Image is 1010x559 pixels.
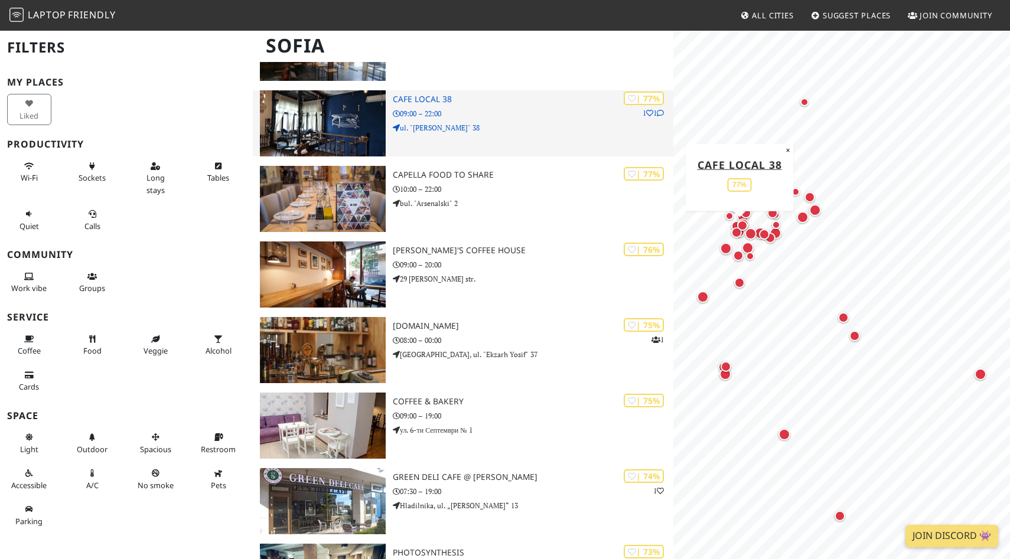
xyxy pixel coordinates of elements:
div: Map marker [769,218,783,232]
p: 1 1 [643,107,664,119]
div: Map marker [789,185,803,199]
div: Map marker [722,209,737,223]
p: 07:30 – 19:00 [393,486,673,497]
span: All Cities [752,10,794,21]
div: | 75% [624,318,664,332]
a: Cush.Bar | 75% 1 [DOMAIN_NAME] 08:00 – 00:00 [GEOGRAPHIC_DATA], ul. "Ekzarh Yosif" 37 [253,317,674,383]
div: Map marker [757,227,772,242]
div: Map marker [765,205,780,221]
h3: Capella Food to Share [393,170,673,180]
a: Join Community [903,5,997,26]
span: Air conditioned [86,480,99,491]
div: Map marker [735,216,751,233]
h3: Productivity [7,139,246,150]
div: Map marker [731,248,746,263]
h3: Community [7,249,246,260]
span: Join Community [920,10,992,21]
div: Map marker [739,240,756,256]
a: All Cities [735,5,799,26]
button: Light [7,427,51,459]
span: Food [83,345,102,356]
span: Laptop [28,8,66,21]
div: Map marker [802,189,817,205]
button: Tables [197,156,241,188]
div: Map marker [763,230,778,246]
div: Map marker [732,275,747,290]
span: Accessible [11,480,47,491]
a: LaptopFriendly LaptopFriendly [9,5,116,26]
a: Cafe Local 38 | 77% 11 Cafe Local 38 09:00 – 22:00 ul. "[PERSON_NAME]" 38 [253,90,674,156]
button: Quiet [7,204,51,236]
button: Groups [70,267,115,298]
button: A/C [70,463,115,495]
span: Credit cards [19,381,39,392]
p: 09:00 – 22:00 [393,108,673,119]
span: Pet friendly [211,480,226,491]
div: Map marker [735,218,750,233]
p: 10:00 – 22:00 [393,184,673,195]
span: Power sockets [79,172,106,183]
a: Cafe Local 38 [698,157,782,171]
img: Cush.Bar [260,317,386,383]
div: Map marker [718,240,734,257]
div: | 74% [624,469,664,483]
button: Veggie [133,329,178,361]
p: ul. "[PERSON_NAME]" 38 [393,122,673,133]
div: Map marker [718,359,734,374]
button: No smoke [133,463,178,495]
img: LaptopFriendly [9,8,24,22]
div: Map marker [797,95,812,109]
button: Parking [7,499,51,531]
div: | 76% [624,243,664,256]
div: Map marker [836,310,851,325]
div: Map marker [776,426,793,443]
h3: Green Deli Cafe @ [PERSON_NAME] [393,472,673,482]
h2: Filters [7,30,246,66]
button: Accessible [7,463,51,495]
p: ул. 6-ти Септември № 1 [393,424,673,436]
div: Map marker [807,202,823,218]
div: Map marker [752,225,768,241]
span: Suggest Places [823,10,891,21]
p: [GEOGRAPHIC_DATA], ul. "Ekzarh Yosif" 37 [393,349,673,360]
a: Green Deli Cafe @ Henrik Ibsen | 74% 1 Green Deli Cafe @ [PERSON_NAME] 07:30 – 19:00 Hladilnika, ... [253,468,674,534]
h3: Space [7,410,246,421]
h3: Service [7,312,246,323]
div: Map marker [717,366,734,383]
span: Spacious [140,444,171,455]
span: Friendly [68,8,115,21]
span: Parking [15,516,43,527]
span: Natural light [20,444,38,455]
h3: My Places [7,77,246,88]
button: Wi-Fi [7,156,51,188]
button: Coffee [7,329,51,361]
span: Veggie [144,345,168,356]
div: 77% [728,178,751,191]
div: Map marker [738,205,754,221]
span: Smoke free [138,480,174,491]
h3: Cafe Local 38 [393,94,673,104]
p: 08:00 – 00:00 [393,335,673,346]
span: People working [11,283,47,293]
div: | 77% [624,91,664,105]
div: | 73% [624,545,664,558]
div: | 75% [624,394,664,407]
button: Food [70,329,115,361]
a: Capella Food to Share | 77% Capella Food to Share 10:00 – 22:00 bul. "Arsenalski" 2 [253,166,674,232]
p: bul. "Arsenalski" 2 [393,198,673,209]
button: Pets [197,463,241,495]
button: Calls [70,204,115,236]
span: Outdoor area [77,444,107,455]
p: 1 [653,485,664,496]
h3: [PERSON_NAME]'s Coffee House [393,246,673,256]
h3: [DOMAIN_NAME] [393,321,673,331]
img: Green Deli Cafe @ Henrik Ibsen [260,468,386,534]
a: Suggest Places [806,5,896,26]
span: Restroom [201,444,236,455]
div: Map marker [847,328,862,344]
button: Spacious [133,427,178,459]
span: Video/audio calls [84,221,100,231]
button: Close popup [783,143,794,156]
div: Map marker [716,359,731,375]
span: Quiet [19,221,39,231]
